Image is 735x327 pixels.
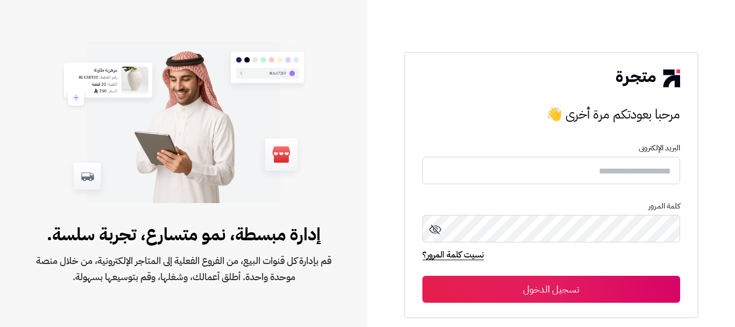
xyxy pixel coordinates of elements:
[616,69,680,87] img: logo-2.png
[422,103,680,125] h3: مرحبا بعودتكم مرة أخرى 👋
[422,202,680,211] p: كلمة المرور
[34,253,333,285] span: قم بإدارة كل قنوات البيع، من الفروع الفعلية إلى المتاجر الإلكترونية، من خلال منصة موحدة واحدة. أط...
[422,276,680,303] button: تسجيل الدخول
[422,248,484,263] a: نسيت كلمة المرور؟
[422,144,680,152] p: البريد الإلكترونى
[34,221,333,247] span: إدارة مبسطة، نمو متسارع، تجربة سلسة.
